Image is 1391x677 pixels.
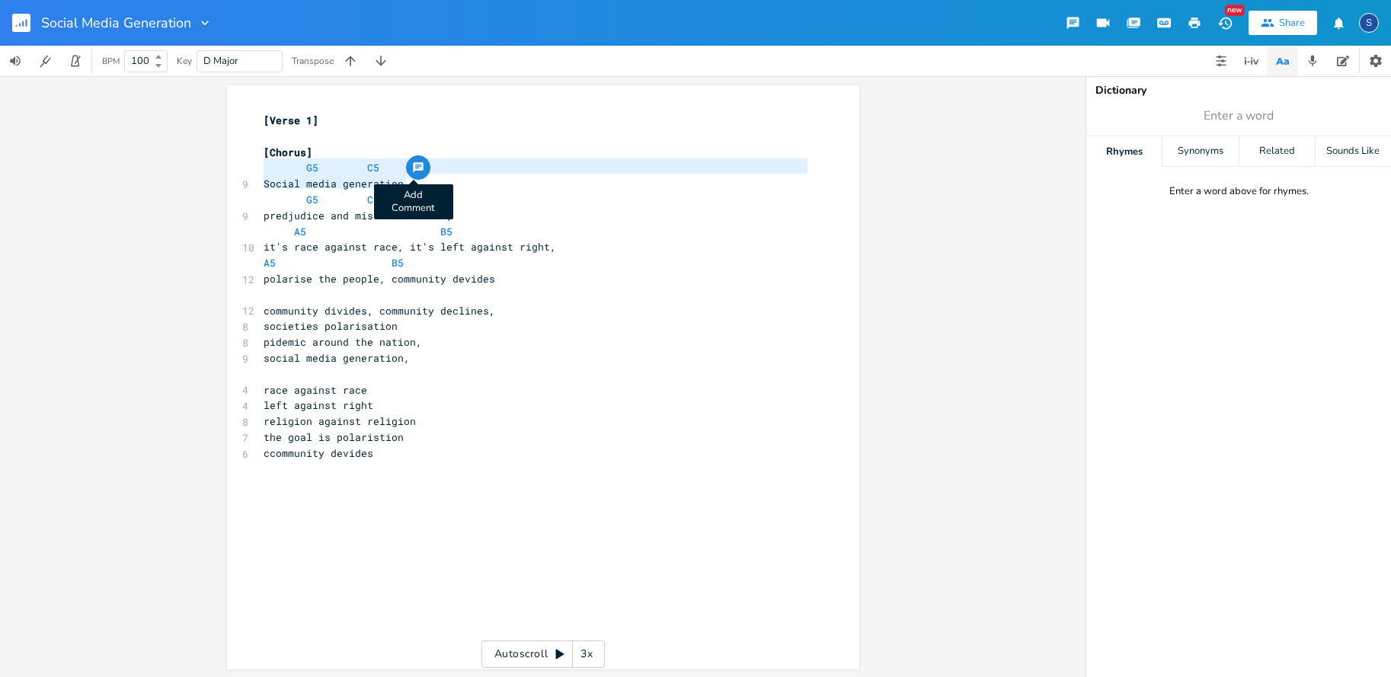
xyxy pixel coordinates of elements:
[264,240,556,254] span: it's race against race, it's left against right,
[1249,11,1317,35] button: Share
[1095,85,1382,96] div: Dictionary
[1359,5,1379,40] button: S
[102,57,120,65] div: BPM
[264,177,410,190] span: Social media generation,
[264,319,398,333] span: societies polarisation
[1210,9,1240,37] button: New
[1204,107,1274,125] span: Enter a word
[1086,136,1162,167] div: Rhymes
[264,446,373,460] span: ccommunity devides
[1239,136,1315,167] div: Related
[1359,13,1379,33] div: Steve Ellis
[1162,136,1238,167] div: Synonyms
[264,335,422,349] span: pidemic around the nation,
[367,161,379,174] span: C5
[292,56,334,65] div: Transpose
[306,161,318,174] span: G5
[367,193,379,206] span: C5
[264,414,416,428] span: religion against religion
[41,16,191,30] span: Social Media Generation
[264,209,452,222] span: predjudice and mis-information,
[1169,185,1309,198] div: Enter a word above for rhymes.
[481,640,605,668] div: Autoscroll
[264,272,495,286] span: polarise the people, community devides
[264,256,276,270] span: A5
[440,225,452,238] span: B5
[264,113,318,127] span: [Verse 1]
[573,640,600,668] div: 3x
[1225,5,1245,16] div: New
[177,56,192,65] div: Key
[203,54,238,68] span: D Major
[264,351,410,365] span: social media generation,
[392,256,404,270] span: B5
[306,193,318,206] span: G5
[264,430,404,444] span: the goal is polaristion
[264,383,367,397] span: race against race
[1279,16,1305,30] div: Share
[264,304,495,318] span: community divides, community declines,
[1316,136,1391,167] div: Sounds Like
[294,225,306,238] span: A5
[264,145,312,159] span: [Chorus]
[406,155,430,180] button: Add Comment
[264,398,373,412] span: left against right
